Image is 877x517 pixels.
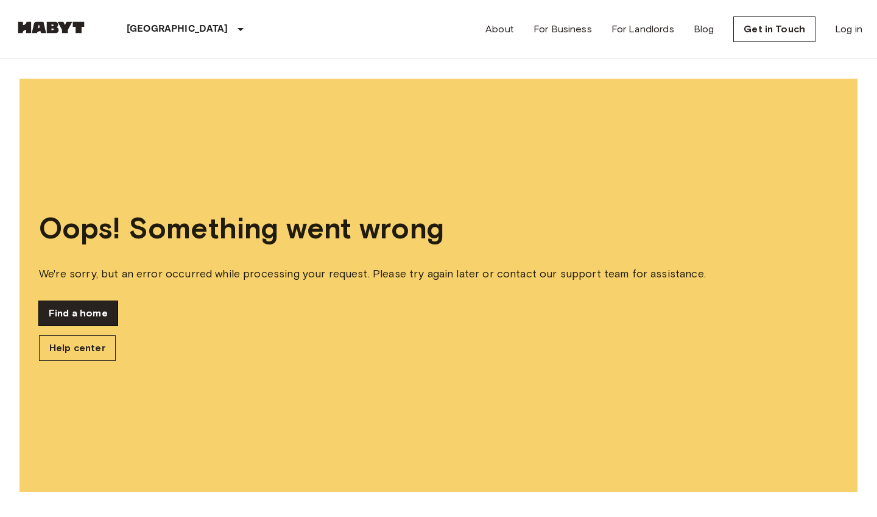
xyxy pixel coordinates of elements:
span: Oops! Something went wrong [39,210,838,246]
a: For Business [534,22,592,37]
a: Help center [39,335,116,361]
p: [GEOGRAPHIC_DATA] [127,22,228,37]
img: Habyt [15,21,88,34]
a: About [485,22,514,37]
a: Log in [835,22,862,37]
span: We're sorry, but an error occurred while processing your request. Please try again later or conta... [39,266,838,282]
a: Blog [694,22,714,37]
a: For Landlords [611,22,674,37]
a: Find a home [39,301,118,326]
a: Get in Touch [733,16,815,42]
